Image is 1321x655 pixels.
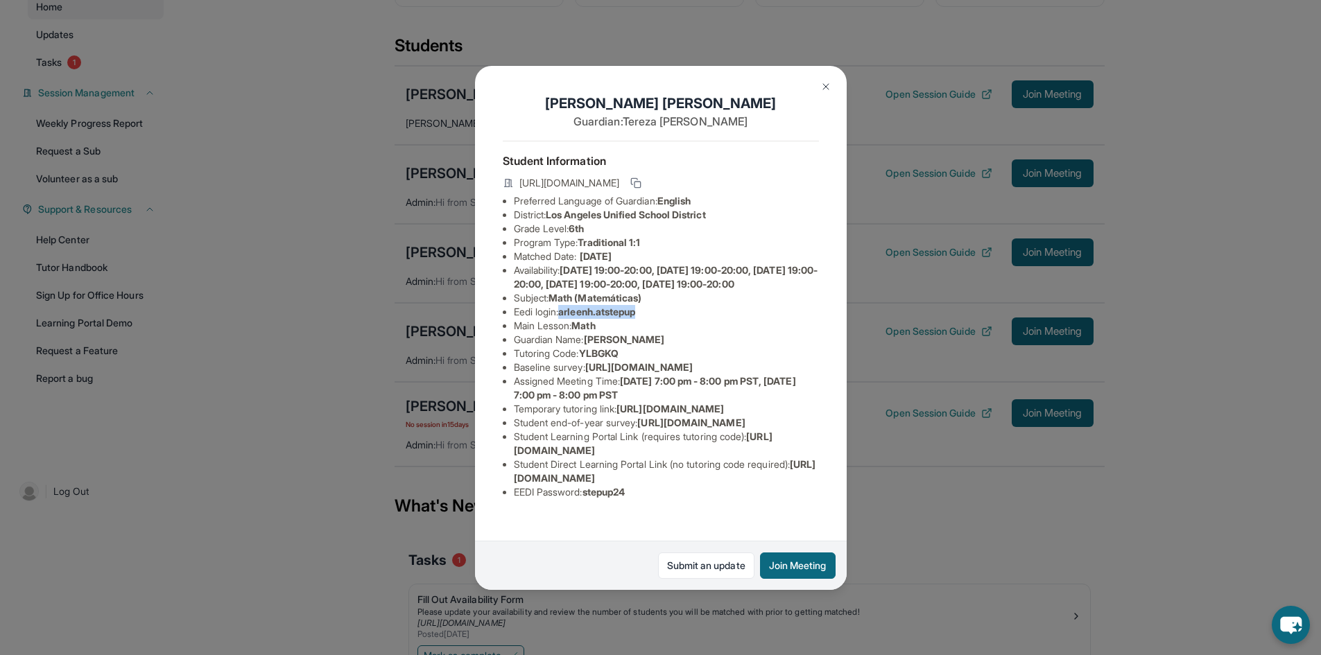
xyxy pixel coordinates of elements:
[514,333,819,347] li: Guardian Name :
[514,347,819,360] li: Tutoring Code :
[514,457,819,485] li: Student Direct Learning Portal Link (no tutoring code required) :
[514,402,819,416] li: Temporary tutoring link :
[546,209,705,220] span: Los Angeles Unified School District
[571,320,595,331] span: Math
[585,361,693,373] span: [URL][DOMAIN_NAME]
[578,236,640,248] span: Traditional 1:1
[760,552,836,579] button: Join Meeting
[514,264,818,290] span: [DATE] 19:00-20:00, [DATE] 19:00-20:00, [DATE] 19:00-20:00, [DATE] 19:00-20:00, [DATE] 19:00-20:00
[616,403,724,414] span: [URL][DOMAIN_NAME]
[549,292,641,304] span: Math (Matemáticas)
[514,194,819,208] li: Preferred Language of Guardian:
[628,175,644,191] button: Copy link
[503,94,819,113] h1: [PERSON_NAME] [PERSON_NAME]
[514,250,819,263] li: Matched Date:
[582,486,625,498] span: stepup24
[514,263,819,291] li: Availability:
[558,306,635,317] span: arleenh.atstepup
[503,152,819,169] h4: Student Information
[514,236,819,250] li: Program Type:
[514,416,819,430] li: Student end-of-year survey :
[514,305,819,319] li: Eedi login :
[519,176,619,190] span: [URL][DOMAIN_NAME]
[637,417,745,428] span: [URL][DOMAIN_NAME]
[503,113,819,130] p: Guardian: Tereza [PERSON_NAME]
[514,375,796,401] span: [DATE] 7:00 pm - 8:00 pm PST, [DATE] 7:00 pm - 8:00 pm PST
[514,360,819,374] li: Baseline survey :
[514,222,819,236] li: Grade Level:
[514,208,819,222] li: District:
[658,552,754,579] a: Submit an update
[514,319,819,333] li: Main Lesson :
[579,347,619,359] span: YLBGKQ
[820,81,831,92] img: Close Icon
[514,374,819,402] li: Assigned Meeting Time :
[569,222,584,234] span: 6th
[657,195,691,207] span: English
[584,333,665,345] span: [PERSON_NAME]
[514,485,819,499] li: EEDI Password :
[514,291,819,305] li: Subject :
[1272,606,1310,644] button: chat-button
[514,430,819,457] li: Student Learning Portal Link (requires tutoring code) :
[580,250,612,262] span: [DATE]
